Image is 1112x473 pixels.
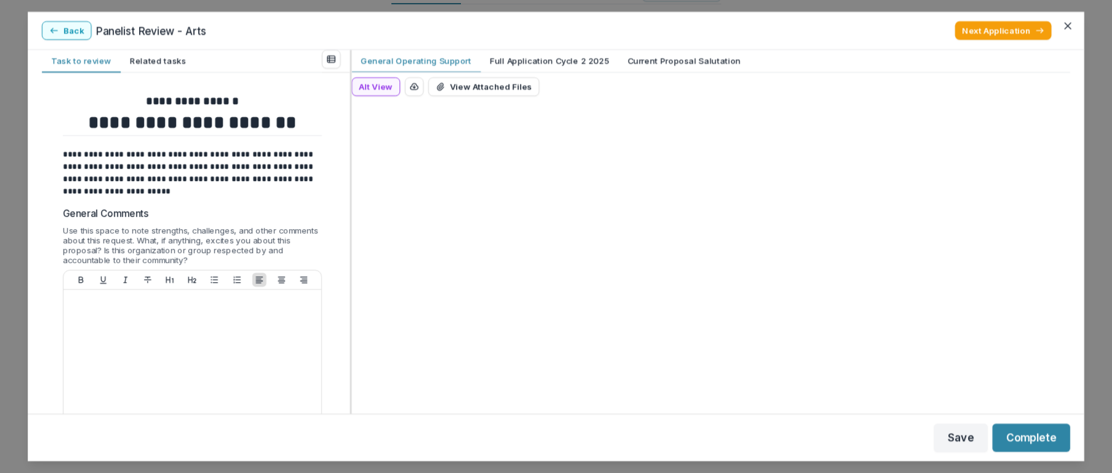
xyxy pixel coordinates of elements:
[141,273,155,287] button: Strike
[955,21,1052,39] button: Next Application
[96,23,207,39] p: Panelist Review - Arts
[63,207,148,221] p: General Comments
[297,273,311,287] button: Align Right
[119,273,133,287] button: Italicize
[121,50,196,73] button: Related tasks
[993,424,1070,452] button: Complete
[63,225,322,270] div: Use this space to note strengths, challenges, and other comments about this request. What, if any...
[628,55,741,67] p: Current Proposal Salutation
[361,55,471,67] p: General Operating Support
[490,55,609,67] p: Full Application Cycle 2 2025
[42,21,92,39] button: Back
[322,50,340,68] button: View all reviews
[96,273,110,287] button: Underline
[42,50,121,73] button: Task to review
[351,78,400,96] button: Alt View
[274,273,289,287] button: Align Center
[252,273,266,287] button: Align Left
[230,273,244,287] button: Ordered List
[185,273,199,287] button: Heading 2
[74,273,88,287] button: Bold
[428,78,540,96] button: View Attached Files
[1058,17,1077,35] button: Close
[163,273,177,287] button: Heading 1
[207,273,222,287] button: Bullet List
[934,424,988,452] button: Save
